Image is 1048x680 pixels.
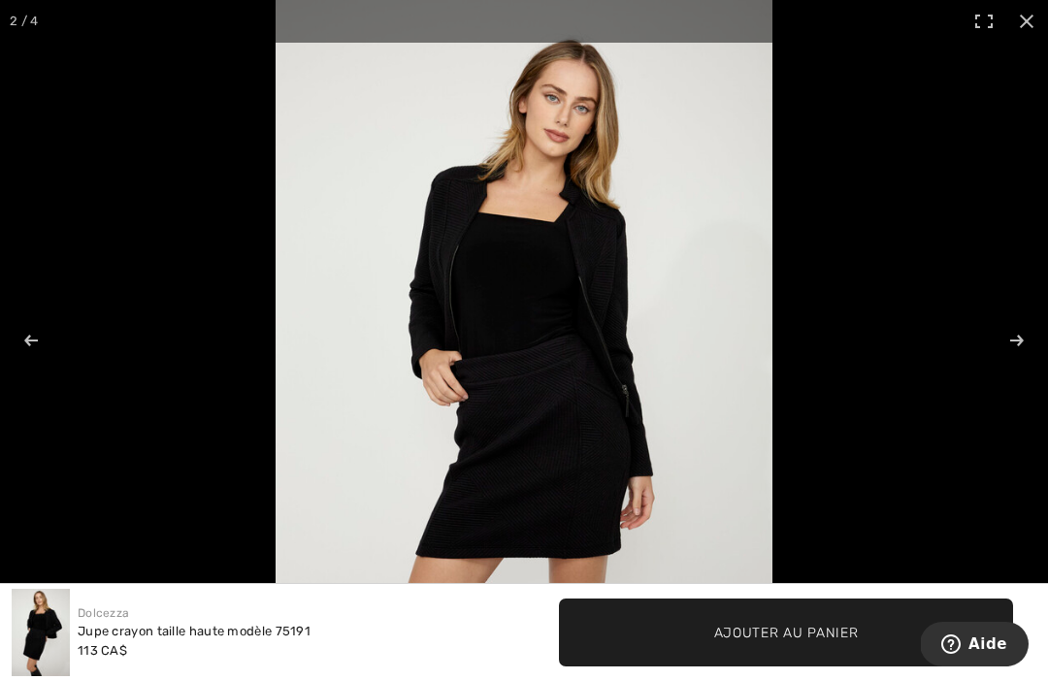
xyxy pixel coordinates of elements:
button: Previous (arrow left) [10,292,78,389]
button: Next (arrow right) [970,292,1038,389]
span: Ajouter au panier [714,622,859,642]
span: 113 CA$ [78,643,127,658]
iframe: Ouvre un widget dans lequel vous pouvez trouver plus d’informations [921,622,1029,670]
button: Ajouter au panier [559,599,1013,666]
a: Dolcezza [78,606,129,620]
div: Jupe crayon taille haute modèle 75191 [78,622,311,641]
img: Jupe Crayon Taille Haute mod&egrave;le 75191 [12,589,70,676]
